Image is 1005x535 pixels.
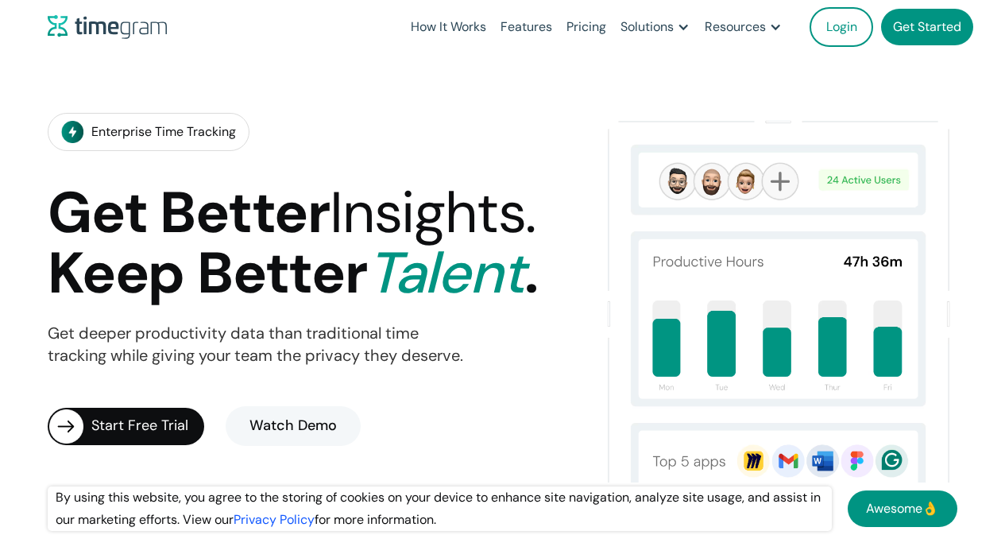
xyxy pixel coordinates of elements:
[881,9,973,45] a: Get Started
[226,406,361,446] a: Watch Demo
[234,511,315,528] a: Privacy Policy
[367,236,524,310] span: Talent
[48,323,463,367] p: Get deeper productivity data than traditional time tracking while giving your team the privacy th...
[48,487,832,531] div: By using this website, you agree to the storing of cookies on your device to enhance site navigat...
[810,7,873,47] a: Login
[705,16,766,38] div: Resources
[330,176,535,250] span: Insights.
[48,183,537,304] h1: Get Better Keep Better .
[620,16,674,38] div: Solutions
[91,415,204,437] div: Start Free Trial
[848,490,957,527] a: Awesome👌
[48,408,204,445] a: Start Free Trial
[91,121,236,143] div: Enterprise Time Tracking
